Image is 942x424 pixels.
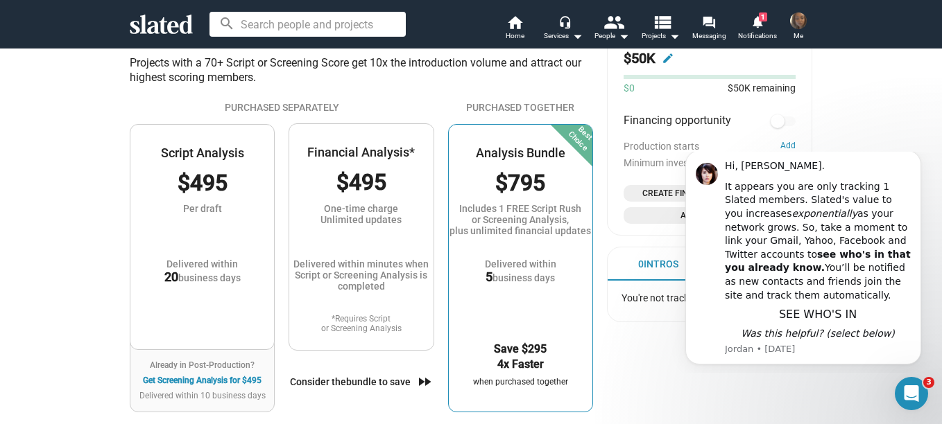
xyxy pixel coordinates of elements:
[923,377,934,388] span: 3
[449,145,592,160] div: Analysis Bundle
[289,123,434,351] a: Financial Analysis*$495One-time chargeUnlimited updatesDelivered within minutes when Script or Sc...
[289,168,433,197] div: $495
[782,10,815,46] button: Sharnita HeardMe
[490,14,539,44] a: Home
[558,15,571,28] mat-icon: headset_mic
[685,14,733,44] a: Messaging
[209,12,406,37] input: Search people and projects
[733,14,782,44] a: 1Notifications
[219,102,344,113] div: Purchased Separately
[449,203,592,236] div: Includes 1 FREE Script Rush or Screening Analysis, plus unlimited financial updates
[416,373,433,390] mat-icon: fast_forward
[449,377,592,387] div: when purchased together
[665,152,942,373] iframe: Intercom notifications message
[624,157,714,168] span: Minimum investment
[136,391,268,400] div: Delivered within 10 business days
[60,8,246,189] div: Message content
[629,186,790,200] span: Create Financing Opportunity
[692,28,726,44] span: Messaging
[449,258,592,284] div: Delivered within business days
[448,124,593,413] a: BestChoiceAnalysis Bundle$795Includes 1 FREE Script Rushor Screening Analysis,plus unlimited fina...
[594,28,629,44] div: People
[642,28,680,44] span: Projects
[666,28,683,44] mat-icon: arrow_drop_down
[624,141,699,152] span: Production starts
[127,56,193,67] i: exponentially
[569,28,585,44] mat-icon: arrow_drop_down
[449,342,592,371] h3: Save $295 4x Faster
[449,168,592,198] div: $795
[506,28,524,44] span: Home
[76,176,230,187] i: Was this helpful? (select below)
[549,101,617,169] div: Best Choice
[114,156,192,169] a: SEE WHO'S IN
[780,141,796,152] button: Add
[544,28,583,44] div: Services
[31,11,53,33] img: Profile image for Jordan
[603,12,624,32] mat-icon: people
[702,15,715,28] mat-icon: forum
[794,28,803,44] span: Me
[759,12,767,21] span: 1
[289,258,433,292] div: Delivered within minutes when Script or Screening Analysis is completed
[136,376,268,385] div: Get Screening Analysis for $495
[539,14,588,44] button: Services
[60,8,246,21] div: Hi, [PERSON_NAME].
[652,12,672,32] mat-icon: view_list
[130,55,593,85] p: Projects with a 70+ Script or Screening Score get 10x the introduction volume and attract our hig...
[289,203,433,236] div: One-time charge Unlimited updates
[136,360,268,370] div: Already in Post-Production?
[790,12,807,29] img: Sharnita Heard
[486,270,493,284] b: 5
[130,168,274,198] div: $495
[60,191,246,204] p: Message from Jordan, sent 5d ago
[130,124,275,413] a: Script Analysis$495Per draftDelivered within20business daysAlready in Post-Production?Get Screeni...
[662,52,674,64] mat-icon: edit
[624,113,731,130] span: Financing opportunity
[588,14,636,44] button: People
[629,209,790,222] span: Add Investor
[624,82,635,95] span: $0
[895,377,928,410] iframe: Intercom live chat
[738,28,777,44] span: Notifications
[624,207,796,224] button: Open add investor dialog
[728,82,796,94] span: $50K remaining
[657,47,679,69] button: Edit budget
[448,102,593,113] div: Purchased Together
[60,28,246,150] div: It appears you are only tracking 1 Slated members. Slated's value to you increases as your networ...
[506,14,523,30] mat-icon: home
[638,258,678,271] div: 0 Intros
[636,14,685,44] button: Projects
[624,185,796,202] button: Open add or edit financing opportunity dialog
[610,281,809,316] div: You're not tracking anyone
[60,97,246,122] b: see who's in that you already know.
[130,203,274,236] div: Per draft
[624,49,656,68] h2: $50K
[130,258,274,284] div: Delivered within business days
[289,314,433,333] div: *Requires Script or Screening Analysis
[615,28,632,44] mat-icon: arrow_drop_down
[751,15,764,28] mat-icon: notifications
[289,145,433,159] div: Financial Analysis*
[130,145,274,160] div: Script Analysis
[290,376,411,387] div: Consider the bundle to save
[164,270,178,284] b: 20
